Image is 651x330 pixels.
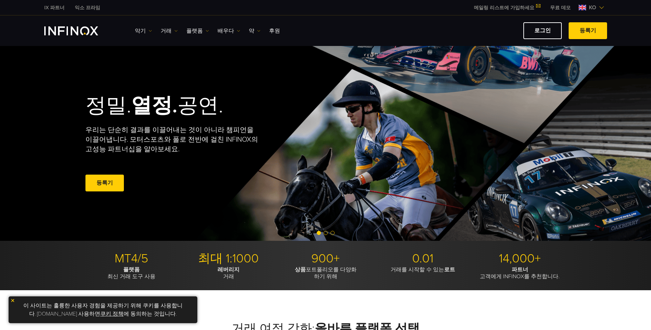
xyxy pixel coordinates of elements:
[580,27,596,34] font: 등록기
[85,93,302,118] h2: 정밀. 공연.
[85,266,177,280] p: 최신 거래 도구 사용
[44,26,114,35] a: INFINOX 로고
[280,251,372,266] p: 900+
[186,27,209,35] a: 플랫폼
[218,266,240,273] strong: 레버리지
[96,179,113,186] font: 등록기
[85,175,124,191] a: 등록기
[23,302,183,317] font: 이 사이트는 훌륭한 사용자 경험을 제공하기 위해 쿠키를 사용합니다. [DOMAIN_NAME] 사용하면 에 동의하는 것입니다.
[100,310,124,317] a: 쿠키 정책
[377,251,469,266] p: 0.01
[161,27,172,35] font: 거래
[586,3,599,12] span: KO
[135,27,146,35] font: 악기
[324,231,328,235] span: 슬라이드 2로 이동
[474,266,566,280] p: 고객에게 INFINOX를 추천합니다.
[444,266,455,273] strong: 로트
[39,4,70,11] a: 인피녹스
[70,4,105,11] a: 인피녹스
[85,125,258,154] p: 우리는 단순히 결과를 이끌어내는 것이 아니라 챔피언을 이끌어냅니다. 모터스포츠와 폴로 전반에 걸친 INFINOX의 고성능 파트너십을 알아보세요.
[569,22,607,39] a: 등록기
[512,266,528,273] strong: 파트너
[186,27,203,35] font: 플랫폼
[295,266,306,273] strong: 상품
[131,93,177,118] strong: 열정.
[10,298,15,303] img: 노란색 닫기 아이콘
[317,231,321,235] span: 슬라이드 1로 이동
[135,27,152,35] a: 악기
[249,27,260,35] a: 약
[249,27,254,35] font: 약
[123,266,140,273] strong: 플랫폼
[474,5,534,11] font: 메일링 리스트에 가입하세요
[183,251,275,266] p: 최대 1:1000
[469,5,545,11] a: 메일링 리스트에 가입하세요
[161,27,178,35] a: 거래
[377,266,469,273] p: 거래를 시작할 수 있는
[330,231,335,235] span: 슬라이드 3으로 이동
[183,266,275,280] p: 거래
[269,27,280,35] a: 후원
[218,27,240,35] a: 배우다
[474,251,566,266] p: 14,000+
[85,251,177,266] p: MT4/5
[545,4,576,11] a: 인피녹스 메뉴
[218,27,234,35] font: 배우다
[523,22,562,39] a: 로그인
[280,266,372,280] p: 포트폴리오를 다양화 하기 위해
